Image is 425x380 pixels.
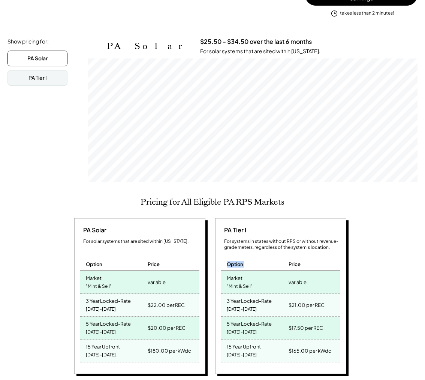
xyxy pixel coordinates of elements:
div: [DATE]-[DATE] [86,327,116,337]
div: PA Tier I [221,226,246,234]
div: 3 Year Locked-Rate [86,296,131,304]
h2: PA Solar [107,41,189,52]
div: [DATE]-[DATE] [86,350,116,360]
div: [DATE]-[DATE] [86,304,116,314]
h3: $25.50 - $34.50 over the last 6 months [200,38,312,46]
div: 15 Year Upfront [86,341,120,350]
div: $17.50 per REC [289,323,323,333]
div: 3 Year Locked-Rate [227,296,272,304]
div: PA Tier I [28,74,47,82]
div: Price [148,261,160,268]
div: takes less than 2 minutes! [340,10,394,16]
div: For systems in states without RPS or without revenue-grade meters, regardless of the system's loc... [224,238,340,251]
div: [DATE]-[DATE] [227,304,257,314]
div: variable [289,277,307,287]
div: 15 Year Upfront [227,341,261,350]
div: $20.00 per REC [148,323,186,333]
div: For solar systems that are sited within [US_STATE]. [83,238,199,245]
div: "Mint & Sell" [86,281,112,292]
div: Show pricing for: [7,38,49,45]
div: $21.00 per REC [289,300,325,310]
div: Option [86,261,102,268]
div: PA Solar [80,226,106,234]
div: 5 Year Locked-Rate [227,319,272,327]
div: [DATE]-[DATE] [227,350,257,360]
div: $180.00 per kWdc [148,346,191,356]
div: 5 Year Locked-Rate [86,319,131,327]
div: PA Solar [27,55,48,62]
div: For solar systems that are sited within [US_STATE]. [200,48,320,55]
div: variable [148,277,166,287]
div: $165.00 per kWdc [289,346,331,356]
h2: Pricing for All Eligible PA RPS Markets [141,197,284,207]
div: Price [289,261,301,268]
div: [DATE]-[DATE] [227,327,257,337]
div: Market [86,273,102,281]
div: Option [227,261,243,268]
div: "Mint & Sell" [227,281,253,292]
div: Market [227,273,242,281]
div: $22.00 per REC [148,300,185,310]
